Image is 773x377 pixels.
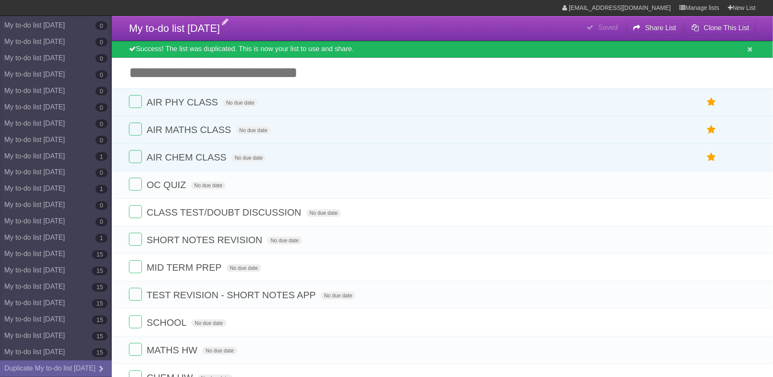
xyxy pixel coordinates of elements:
span: CLASS TEST/DOUBT DISCUSSION [147,207,304,218]
label: Done [129,178,142,191]
b: 0 [95,120,107,128]
b: 0 [95,169,107,177]
label: Done [129,123,142,136]
b: 0 [95,54,107,63]
label: Done [129,288,142,301]
label: Star task [703,123,720,137]
b: 0 [95,103,107,112]
b: 15 [92,267,107,275]
b: 15 [92,349,107,357]
span: AIR MATHS CLASS [147,124,233,135]
span: No due date [236,127,271,134]
span: AIR PHY CLASS [147,97,220,108]
b: 0 [95,201,107,210]
span: OC QUIZ [147,179,188,190]
span: No due date [227,264,261,272]
b: Saved [598,24,618,31]
label: Star task [703,95,720,109]
span: No due date [267,237,302,244]
label: Done [129,150,142,163]
span: No due date [223,99,258,107]
b: 0 [95,38,107,46]
label: Done [129,343,142,356]
label: Done [129,95,142,108]
span: No due date [191,182,226,189]
b: 0 [95,22,107,30]
b: Share List [645,24,676,31]
b: 0 [95,218,107,226]
b: 15 [92,300,107,308]
b: Clone This List [704,24,749,31]
span: My to-do list [DATE] [129,22,220,34]
b: 0 [95,87,107,96]
span: No due date [202,347,237,355]
b: 1 [95,234,107,243]
b: 15 [92,316,107,324]
span: AIR CHEM CLASS [147,152,229,163]
b: 1 [95,152,107,161]
span: SCHOOL [147,317,189,328]
b: 0 [95,71,107,79]
label: Done [129,315,142,328]
span: No due date [191,319,226,327]
b: 15 [92,332,107,341]
span: No due date [321,292,356,300]
span: SHORT NOTES REVISION [147,235,264,245]
label: Done [129,260,142,273]
b: 15 [92,250,107,259]
b: 15 [92,283,107,292]
span: No due date [231,154,266,162]
span: MID TERM PREP [147,262,224,273]
button: Share List [626,20,683,36]
span: MATHS HW [147,345,199,355]
b: 0 [95,136,107,145]
div: Success! The list was duplicated. This is now your list to use and share. [112,41,773,58]
span: TEST REVISION - SHORT NOTES APP [147,290,318,300]
b: 1 [95,185,107,194]
label: Star task [703,150,720,164]
span: No due date [306,209,341,217]
label: Done [129,205,142,218]
button: Clone This List [685,20,756,36]
label: Done [129,233,142,246]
